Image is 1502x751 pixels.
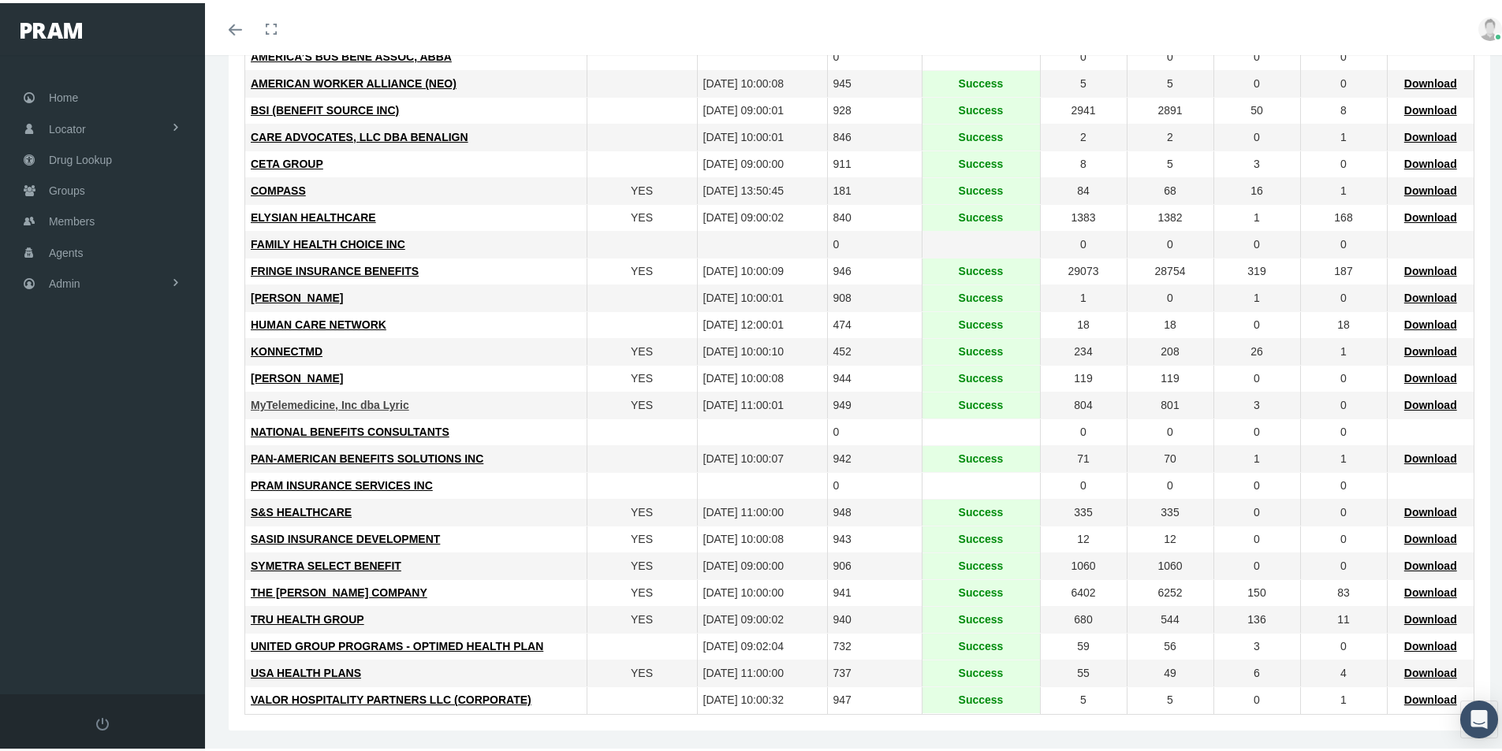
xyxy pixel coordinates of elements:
[1300,148,1387,175] td: 0
[1404,342,1457,355] span: Download
[1213,577,1300,604] td: 150
[922,389,1040,416] td: Success
[922,657,1040,684] td: Success
[1404,530,1457,542] span: Download
[922,443,1040,470] td: Success
[1213,121,1300,148] td: 0
[251,690,531,703] span: VALOR HOSPITALITY PARTNERS LLC (CORPORATE)
[1127,229,1213,255] td: 0
[1300,202,1387,229] td: 168
[697,657,827,684] td: [DATE] 11:00:00
[1040,121,1127,148] td: 2
[827,389,922,416] td: 949
[922,121,1040,148] td: Success
[251,583,427,596] span: THE [PERSON_NAME] COMPANY
[1300,309,1387,336] td: 18
[922,255,1040,282] td: Success
[587,550,697,577] td: YES
[697,362,827,389] td: [DATE] 10:00:08
[1213,416,1300,443] td: 0
[1404,690,1457,703] span: Download
[1300,630,1387,657] td: 0
[251,422,449,435] span: NATIONAL BENEFITS CONSULTANTS
[251,181,306,194] span: COMPASS
[1040,95,1127,121] td: 2941
[922,577,1040,604] td: Success
[697,68,827,95] td: [DATE] 10:00:08
[1127,470,1213,496] td: 0
[1040,229,1127,255] td: 0
[827,41,922,68] td: 0
[1300,577,1387,604] td: 83
[1040,550,1127,577] td: 1060
[1404,101,1457,113] span: Download
[1127,523,1213,550] td: 12
[1127,362,1213,389] td: 119
[922,148,1040,175] td: Success
[697,309,827,336] td: [DATE] 12:00:01
[1404,637,1457,649] span: Download
[251,235,405,247] span: FAMILY HEALTH CHOICE INC
[1040,577,1127,604] td: 6402
[1040,684,1127,711] td: 5
[49,266,80,296] span: Admin
[697,550,827,577] td: [DATE] 09:00:00
[1300,255,1387,282] td: 187
[1404,449,1457,462] span: Download
[1460,697,1498,735] div: Open Intercom Messenger
[827,657,922,684] td: 737
[1404,396,1457,408] span: Download
[1127,577,1213,604] td: 6252
[1040,443,1127,470] td: 71
[1040,362,1127,389] td: 119
[922,175,1040,202] td: Success
[827,68,922,95] td: 945
[1040,148,1127,175] td: 8
[251,128,468,140] span: CARE ADVOCATES, LLC DBA BENALIGN
[697,389,827,416] td: [DATE] 11:00:01
[1127,309,1213,336] td: 18
[697,282,827,309] td: [DATE] 10:00:01
[827,416,922,443] td: 0
[20,20,82,35] img: PRAM_20_x_78.png
[1300,550,1387,577] td: 0
[251,101,399,113] span: BSI (BENEFIT SOURCE INC)
[697,202,827,229] td: [DATE] 09:00:02
[1213,229,1300,255] td: 0
[1300,657,1387,684] td: 4
[587,604,697,630] td: YES
[1127,202,1213,229] td: 1382
[1127,630,1213,657] td: 56
[49,142,112,172] span: Drug Lookup
[251,74,457,87] span: AMERICAN WORKER ALLIANCE (NEO)
[1213,309,1300,336] td: 0
[1404,315,1457,328] span: Download
[1127,148,1213,175] td: 5
[697,148,827,175] td: [DATE] 09:00:00
[251,610,364,623] span: TRU HEALTH GROUP
[49,80,78,110] span: Home
[1127,121,1213,148] td: 2
[1213,630,1300,657] td: 3
[827,443,922,470] td: 942
[1213,389,1300,416] td: 3
[1040,68,1127,95] td: 5
[697,630,827,657] td: [DATE] 09:02:04
[1040,470,1127,496] td: 0
[251,208,376,221] span: ELYSIAN HEALTHCARE
[1127,443,1213,470] td: 70
[1404,128,1457,140] span: Download
[1404,556,1457,569] span: Download
[1213,443,1300,470] td: 1
[49,173,85,203] span: Groups
[922,550,1040,577] td: Success
[251,47,452,60] span: AMERICA’S BUS BENE ASSOC, ABBA
[1300,336,1387,362] td: 1
[1404,369,1457,381] span: Download
[827,604,922,630] td: 940
[1300,496,1387,523] td: 0
[1040,523,1127,550] td: 12
[1040,202,1127,229] td: 1383
[1127,68,1213,95] td: 5
[827,121,922,148] td: 846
